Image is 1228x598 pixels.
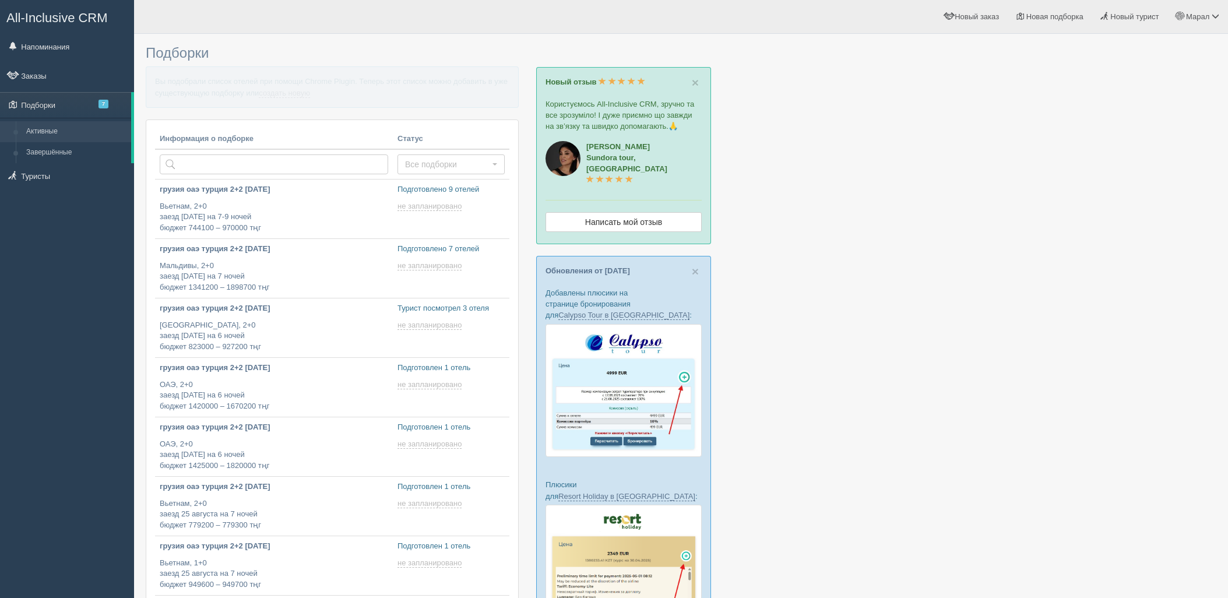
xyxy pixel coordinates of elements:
a: не запланировано [397,202,464,211]
a: не запланировано [397,439,464,449]
p: Вьетнам, 2+0 заезд 25 августа на 7 ночей бюджет 779200 – 779300 тңг [160,498,388,531]
a: Обновления от [DATE] [546,266,630,275]
a: грузия оаэ турция 2+2 [DATE] Вьетнам, 2+0заезд 25 августа на 7 ночейбюджет 779200 – 779300 тңг [155,477,393,536]
p: грузия оаэ турция 2+2 [DATE] [160,422,388,433]
p: [GEOGRAPHIC_DATA], 2+0 заезд [DATE] на 6 ночей бюджет 823000 – 927200 тңг [160,320,388,353]
span: не запланировано [397,558,462,568]
a: не запланировано [397,558,464,568]
span: 7 [98,100,108,108]
a: [PERSON_NAME]Sundora tour, [GEOGRAPHIC_DATA] [586,142,667,184]
a: All-Inclusive CRM [1,1,133,33]
p: Подготовлено 7 отелей [397,244,505,255]
span: не запланировано [397,439,462,449]
a: не запланировано [397,321,464,330]
p: Подготовлено 9 отелей [397,184,505,195]
a: грузия оаэ турция 2+2 [DATE] ОАЭ, 2+0заезд [DATE] на 6 ночейбюджет 1420000 – 1670200 тңг [155,358,393,417]
a: Resort Holiday в [GEOGRAPHIC_DATA] [558,492,695,501]
p: грузия оаэ турция 2+2 [DATE] [160,303,388,314]
img: calypso-tour-proposal-crm-for-travel-agency.jpg [546,324,702,458]
a: Активные [21,121,131,142]
span: × [692,76,699,89]
a: Новый отзыв [546,78,645,86]
a: грузия оаэ турция 2+2 [DATE] [GEOGRAPHIC_DATA], 2+0заезд [DATE] на 6 ночейбюджет 823000 – 927200 тңг [155,298,393,357]
p: Подготовлен 1 отель [397,541,505,552]
p: грузия оаэ турция 2+2 [DATE] [160,184,388,195]
button: Все подборки [397,154,505,174]
span: Новая подборка [1026,12,1083,21]
a: Написать мой отзыв [546,212,702,232]
span: Новый заказ [955,12,999,21]
a: грузия оаэ турция 2+2 [DATE] ОАЭ, 2+0заезд [DATE] на 6 ночейбюджет 1425000 – 1820000 тңг [155,417,393,476]
p: Вьетнам, 2+0 заезд [DATE] на 7-9 ночей бюджет 744100 – 970000 тңг [160,201,388,234]
span: Подборки [146,45,209,61]
p: Мальдивы, 2+0 заезд [DATE] на 7 ночей бюджет 1341200 – 1898700 тңг [160,261,388,293]
p: Вьетнам, 1+0 заезд 25 августа на 7 ночей бюджет 949600 – 949700 тңг [160,558,388,590]
span: не запланировано [397,499,462,508]
p: Подготовлен 1 отель [397,481,505,493]
span: All-Inclusive CRM [6,10,108,25]
th: Информация о подборке [155,129,393,150]
span: не запланировано [397,380,462,389]
a: не запланировано [397,499,464,508]
p: Подготовлен 1 отель [397,422,505,433]
a: грузия оаэ турция 2+2 [DATE] Вьетнам, 2+0заезд [DATE] на 7-9 ночейбюджет 744100 – 970000 тңг [155,180,393,238]
p: Турист посмотрел 3 отеля [397,303,505,314]
a: Завершённые [21,142,131,163]
a: создать новую [259,89,310,98]
th: Статус [393,129,509,150]
a: Calypso Tour в [GEOGRAPHIC_DATA] [558,311,689,320]
p: ОАЭ, 2+0 заезд [DATE] на 6 ночей бюджет 1420000 – 1670200 тңг [160,379,388,412]
a: не запланировано [397,380,464,389]
p: ОАЭ, 2+0 заезд [DATE] на 6 ночей бюджет 1425000 – 1820000 тңг [160,439,388,472]
button: Close [692,76,699,89]
span: не запланировано [397,321,462,330]
span: × [692,265,699,278]
input: Поиск по стране или туристу [160,154,388,174]
p: Добавлены плюсики на странице бронирования для : [546,287,702,321]
p: Подготовлен 1 отель [397,363,505,374]
p: Плюсики для : [546,479,702,501]
button: Close [692,265,699,277]
span: Новый турист [1110,12,1159,21]
a: грузия оаэ турция 2+2 [DATE] Мальдивы, 2+0заезд [DATE] на 7 ночейбюджет 1341200 – 1898700 тңг [155,239,393,298]
p: Вы подобрали список отелей при помощи Chrome Plugin. Теперь этот список можно добавить в уже суще... [146,66,519,107]
p: грузия оаэ турция 2+2 [DATE] [160,481,388,493]
span: Все подборки [405,159,490,170]
p: грузия оаэ турция 2+2 [DATE] [160,363,388,374]
span: не запланировано [397,202,462,211]
a: грузия оаэ турция 2+2 [DATE] Вьетнам, 1+0заезд 25 августа на 7 ночейбюджет 949600 – 949700 тңг [155,536,393,595]
p: грузия оаэ турция 2+2 [DATE] [160,244,388,255]
span: Марал [1186,12,1209,21]
p: Користуємось All-Inclusive CRM, зручно та все зрозуміло! І дуже приємно що завжди на зв’язку та ш... [546,99,702,132]
p: грузия оаэ турция 2+2 [DATE] [160,541,388,552]
span: не запланировано [397,261,462,270]
a: не запланировано [397,261,464,270]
